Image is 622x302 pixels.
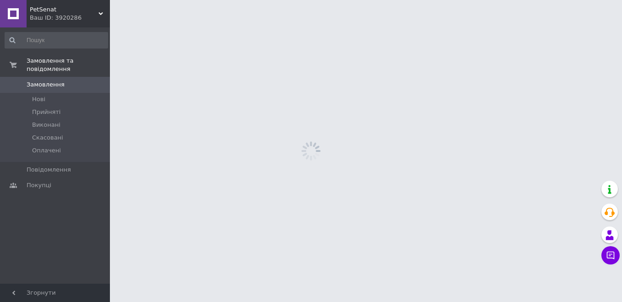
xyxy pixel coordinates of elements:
input: Пошук [5,32,108,49]
span: Виконані [32,121,60,129]
span: Повідомлення [27,166,71,174]
span: Замовлення [27,81,65,89]
span: Скасовані [32,134,63,142]
span: Оплачені [32,146,61,155]
span: Покупці [27,181,51,189]
span: Замовлення та повідомлення [27,57,110,73]
span: Нові [32,95,45,103]
span: Прийняті [32,108,60,116]
div: Ваш ID: 3920286 [30,14,110,22]
button: Чат з покупцем [601,246,620,264]
span: PetSenat [30,5,98,14]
